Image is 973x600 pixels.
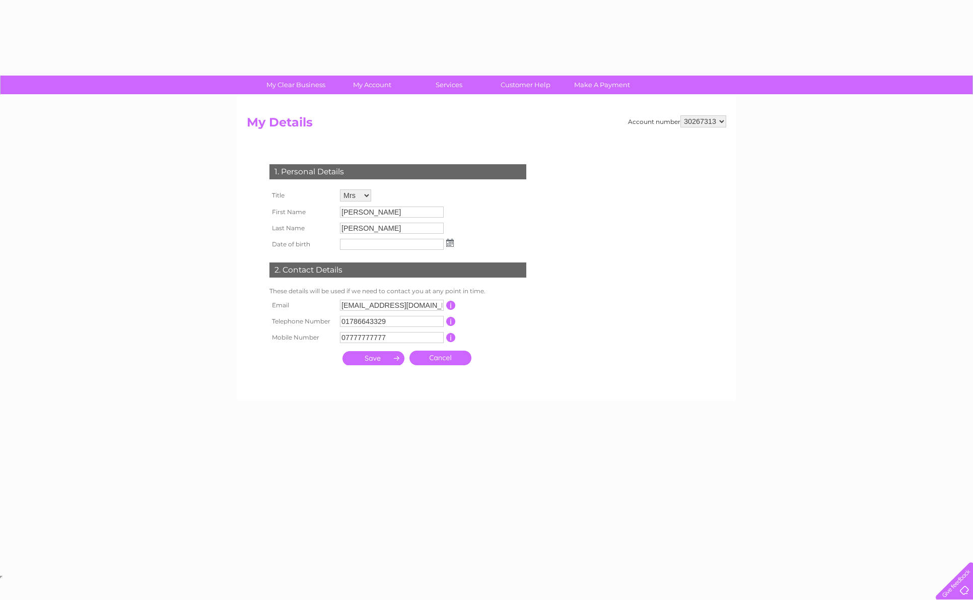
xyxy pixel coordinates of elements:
th: Email [267,297,337,313]
th: Date of birth [267,236,337,252]
th: Telephone Number [267,313,337,329]
input: Information [446,317,456,326]
input: Submit [342,351,404,365]
div: Account number [628,115,726,127]
th: First Name [267,204,337,220]
th: Last Name [267,220,337,236]
a: Cancel [409,351,471,365]
th: Mobile Number [267,329,337,346]
input: Information [446,301,456,310]
h2: My Details [247,115,726,135]
td: These details will be used if we need to contact you at any point in time. [267,285,529,297]
input: Information [446,333,456,342]
th: Title [267,187,337,204]
a: My Account [331,76,414,94]
div: 1. Personal Details [269,164,526,179]
a: Make A Payment [561,76,644,94]
a: Customer Help [484,76,567,94]
a: Services [407,76,491,94]
a: My Clear Business [254,76,337,94]
div: 2. Contact Details [269,262,526,278]
img: ... [446,239,454,247]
